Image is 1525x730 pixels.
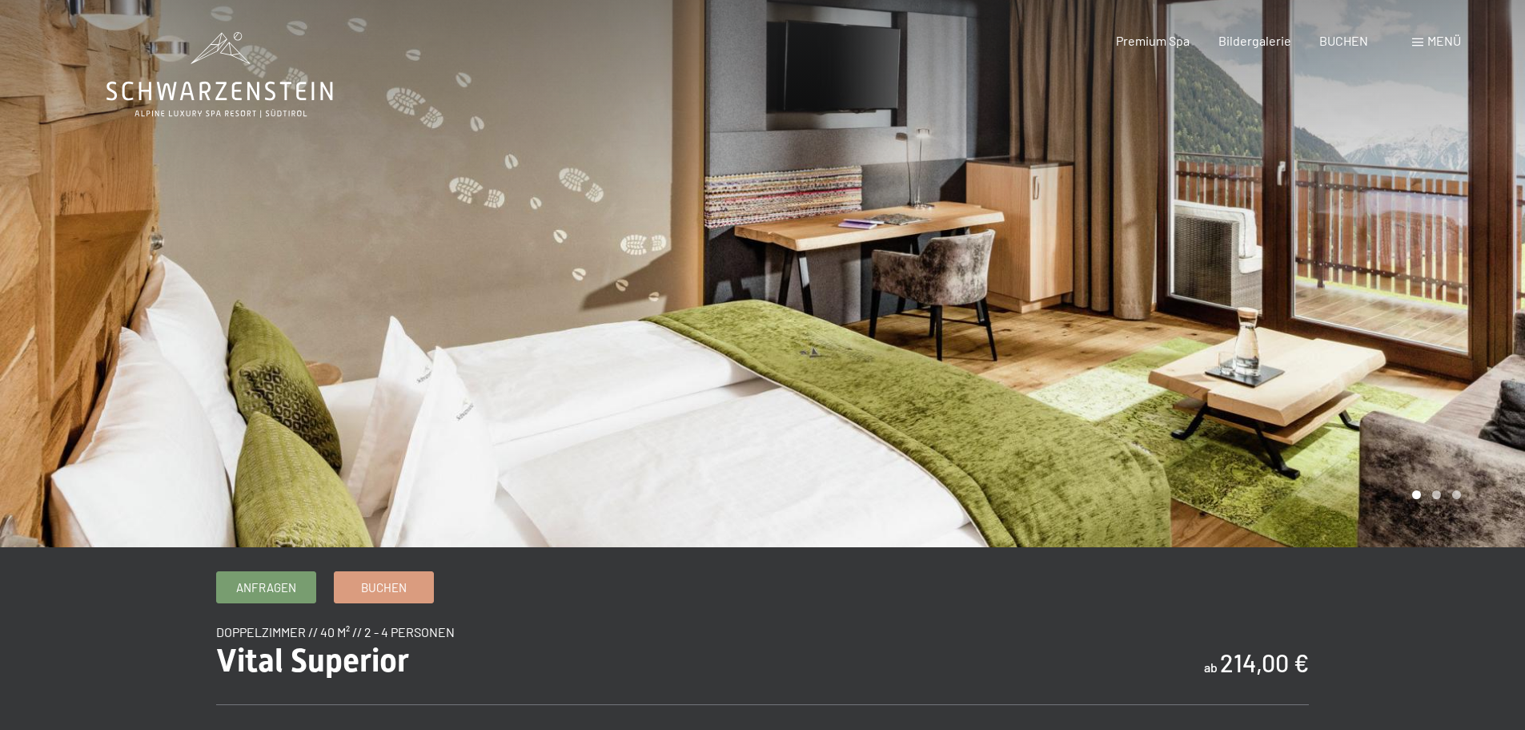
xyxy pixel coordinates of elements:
[1204,659,1218,675] span: ab
[361,579,407,596] span: Buchen
[236,579,296,596] span: Anfragen
[1218,33,1291,48] a: Bildergalerie
[1319,33,1368,48] a: BUCHEN
[216,642,409,680] span: Vital Superior
[1427,33,1461,48] span: Menü
[217,572,315,603] a: Anfragen
[1116,33,1190,48] a: Premium Spa
[1220,648,1309,677] b: 214,00 €
[335,572,433,603] a: Buchen
[216,624,455,639] span: Doppelzimmer // 40 m² // 2 - 4 Personen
